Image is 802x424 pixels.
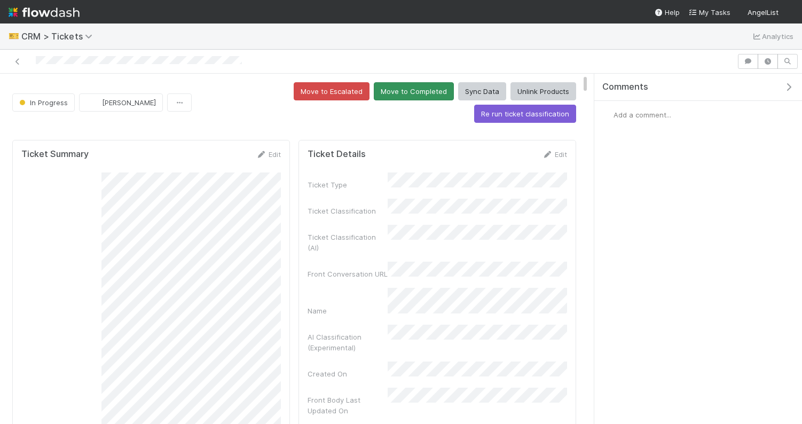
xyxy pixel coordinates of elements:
[542,150,567,159] a: Edit
[102,98,156,107] span: [PERSON_NAME]
[474,105,576,123] button: Re run ticket classification
[654,7,680,18] div: Help
[751,30,793,43] a: Analytics
[256,150,281,159] a: Edit
[308,179,388,190] div: Ticket Type
[308,269,388,279] div: Front Conversation URL
[614,111,671,119] span: Add a comment...
[21,149,89,160] h5: Ticket Summary
[21,31,98,42] span: CRM > Tickets
[9,3,80,21] img: logo-inverted-e16ddd16eac7371096b0.svg
[308,305,388,316] div: Name
[510,82,576,100] button: Unlink Products
[9,32,19,41] span: 🎫
[308,368,388,379] div: Created On
[458,82,506,100] button: Sync Data
[79,93,163,112] button: [PERSON_NAME]
[308,395,388,416] div: Front Body Last Updated On
[688,8,730,17] span: My Tasks
[748,8,779,17] span: AngelList
[88,97,99,108] img: avatar_c597f508-4d28-4c7c-92e0-bd2d0d338f8e.png
[308,206,388,216] div: Ticket Classification
[602,82,648,92] span: Comments
[603,109,614,120] img: avatar_4aa8e4fd-f2b7-45ba-a6a5-94a913ad1fe4.png
[294,82,369,100] button: Move to Escalated
[308,232,388,253] div: Ticket Classification (AI)
[688,7,730,18] a: My Tasks
[308,149,366,160] h5: Ticket Details
[783,7,793,18] img: avatar_4aa8e4fd-f2b7-45ba-a6a5-94a913ad1fe4.png
[17,98,68,107] span: In Progress
[12,93,75,112] button: In Progress
[374,82,454,100] button: Move to Completed
[308,332,388,353] div: AI Classification (Experimental)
